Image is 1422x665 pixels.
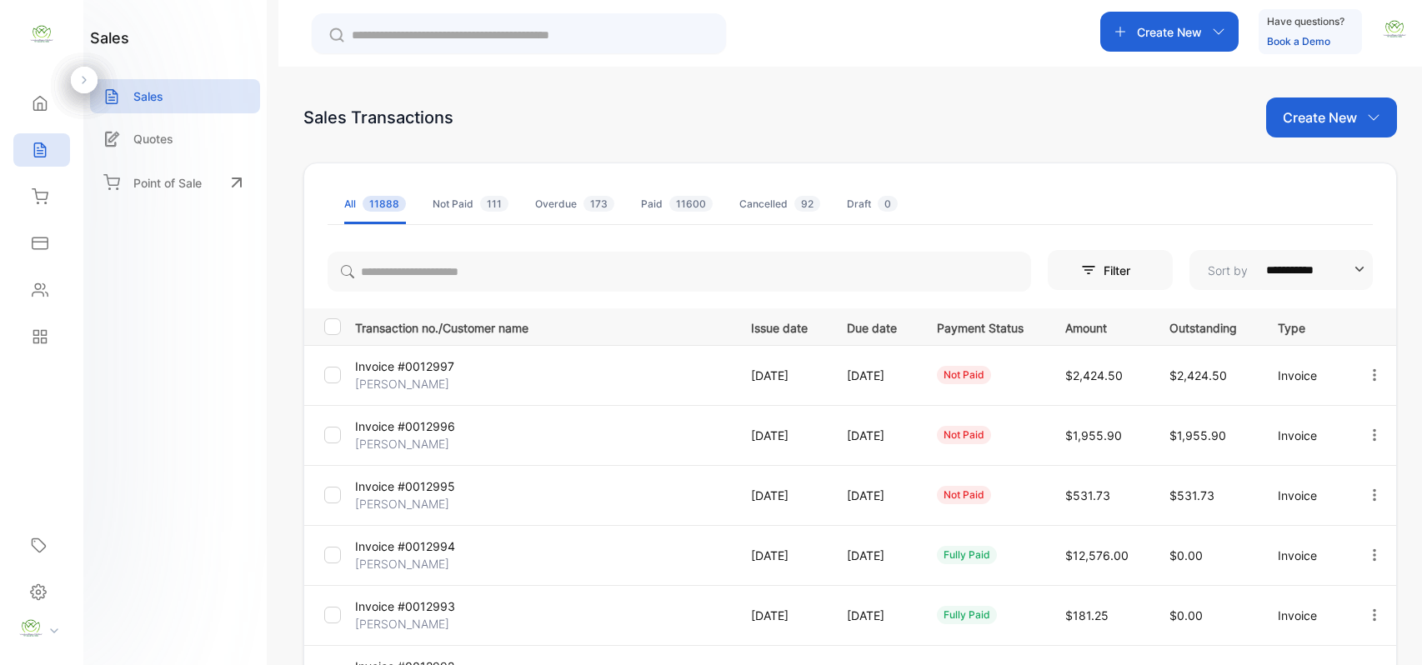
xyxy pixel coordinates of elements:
span: $531.73 [1065,488,1110,502]
p: Sort by [1208,262,1248,279]
p: [DATE] [847,487,902,504]
iframe: LiveChat chat widget [1352,595,1422,665]
div: Not Paid [433,197,508,212]
p: Create New [1137,23,1202,41]
p: [DATE] [751,487,814,504]
span: 111 [480,196,508,212]
p: [DATE] [751,607,814,624]
p: Invoice #0012993 [355,597,480,615]
p: [PERSON_NAME] [355,435,480,452]
p: [DATE] [847,547,902,564]
button: Sort by [1189,250,1373,290]
img: logo [29,22,54,47]
div: not paid [937,486,991,504]
p: [PERSON_NAME] [355,495,480,512]
span: 11600 [669,196,713,212]
p: Invoice [1278,487,1332,504]
p: Invoice #0012995 [355,477,480,495]
p: [DATE] [847,367,902,384]
p: Invoice [1278,547,1332,564]
button: avatar [1382,12,1407,52]
p: [DATE] [847,607,902,624]
img: avatar [1382,17,1407,42]
p: Point of Sale [133,174,202,192]
a: Point of Sale [90,164,260,201]
p: Invoice [1278,427,1332,444]
p: [DATE] [751,367,814,384]
span: 92 [794,196,820,212]
span: $2,424.50 [1065,368,1123,382]
p: [DATE] [847,427,902,444]
span: $12,576.00 [1065,548,1129,562]
p: Type [1278,316,1332,337]
p: Issue date [751,316,814,337]
div: Sales Transactions [303,105,453,130]
span: $0.00 [1169,608,1203,622]
span: 173 [583,196,614,212]
div: Paid [641,197,713,212]
img: profile [18,616,43,641]
p: [DATE] [751,547,814,564]
button: Create New [1100,12,1239,52]
a: Sales [90,79,260,113]
p: Create New [1283,107,1357,127]
span: $2,424.50 [1169,368,1227,382]
div: Draft [847,197,898,212]
p: Invoice [1278,367,1332,384]
p: Invoice #0012994 [355,537,480,555]
span: $531.73 [1169,488,1214,502]
span: $1,955.90 [1065,428,1122,442]
a: Quotes [90,122,260,156]
p: Outstanding [1169,316,1244,337]
p: Amount [1065,316,1135,337]
div: All [344,197,406,212]
span: $0.00 [1169,548,1203,562]
p: Have questions? [1267,13,1344,30]
p: Invoice #0012997 [355,357,480,375]
a: Book a Demo [1267,35,1330,47]
p: Transaction no./Customer name [355,316,730,337]
p: [PERSON_NAME] [355,615,480,632]
div: Overdue [535,197,614,212]
span: 11888 [363,196,406,212]
p: [DATE] [751,427,814,444]
span: $1,955.90 [1169,428,1226,442]
p: Payment Status [937,316,1031,337]
p: Sales [133,87,163,105]
p: Quotes [133,130,173,147]
span: $181.25 [1065,608,1109,622]
div: not paid [937,366,991,384]
div: fully paid [937,546,997,564]
p: [PERSON_NAME] [355,555,480,572]
p: Due date [847,316,902,337]
p: Invoice #0012996 [355,417,480,435]
p: Invoice [1278,607,1332,624]
button: Create New [1266,97,1397,137]
span: 0 [878,196,898,212]
div: Cancelled [739,197,820,212]
div: not paid [937,426,991,444]
h1: sales [90,27,129,49]
div: fully paid [937,606,997,624]
p: [PERSON_NAME] [355,375,480,392]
